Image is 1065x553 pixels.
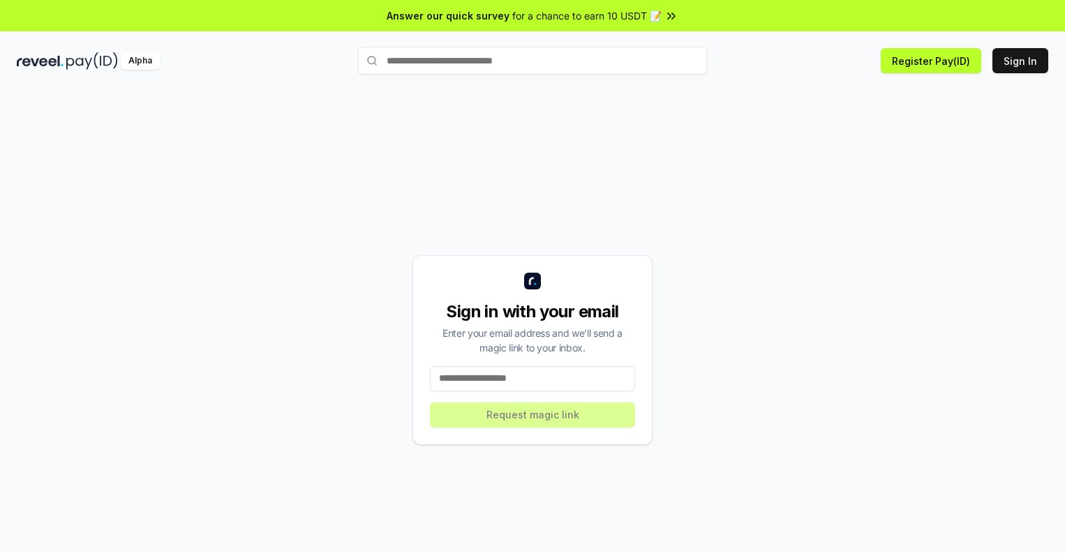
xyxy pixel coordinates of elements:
span: for a chance to earn 10 USDT 📝 [512,8,662,23]
button: Sign In [992,48,1048,73]
div: Sign in with your email [430,301,635,323]
img: pay_id [66,52,118,70]
img: reveel_dark [17,52,64,70]
div: Enter your email address and we’ll send a magic link to your inbox. [430,326,635,355]
span: Answer our quick survey [387,8,509,23]
div: Alpha [121,52,160,70]
button: Register Pay(ID) [881,48,981,73]
img: logo_small [524,273,541,289]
